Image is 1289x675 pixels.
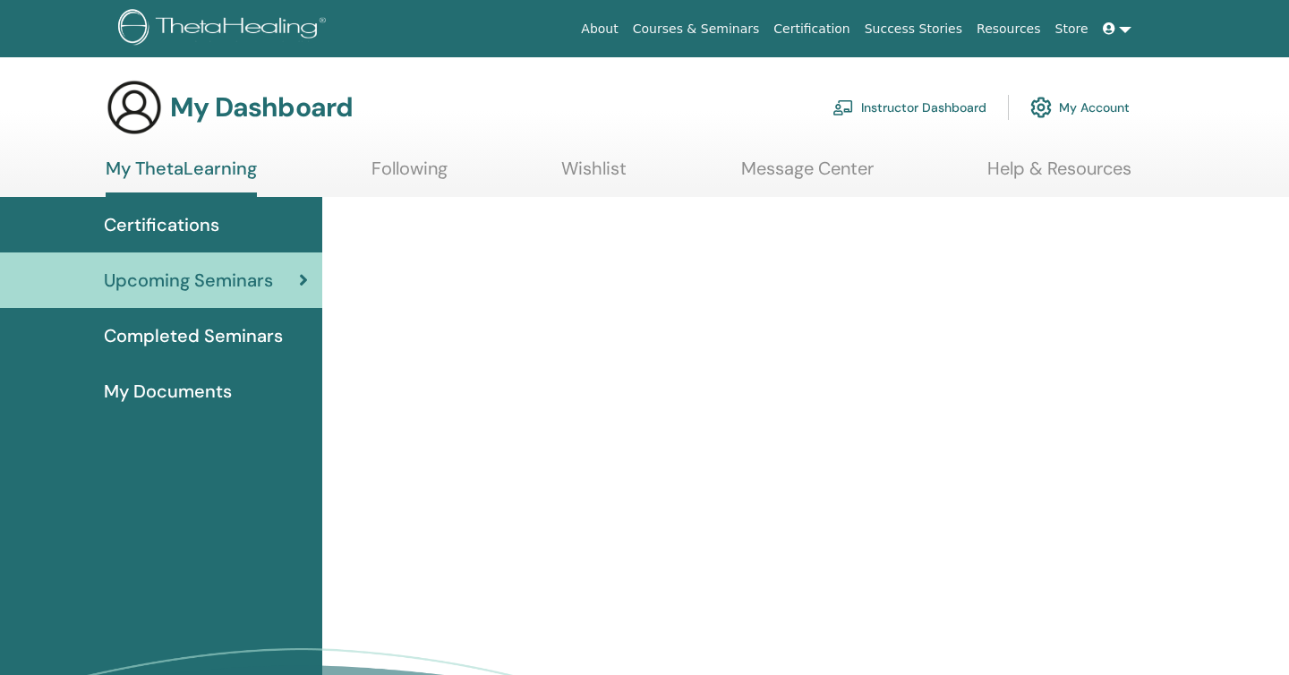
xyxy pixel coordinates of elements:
[969,13,1048,46] a: Resources
[561,158,627,192] a: Wishlist
[766,13,857,46] a: Certification
[858,13,969,46] a: Success Stories
[104,322,283,349] span: Completed Seminars
[371,158,448,192] a: Following
[987,158,1131,192] a: Help & Resources
[626,13,767,46] a: Courses & Seminars
[1030,92,1052,123] img: cog.svg
[832,88,986,127] a: Instructor Dashboard
[741,158,874,192] a: Message Center
[106,158,257,197] a: My ThetaLearning
[1048,13,1096,46] a: Store
[104,267,273,294] span: Upcoming Seminars
[104,378,232,405] span: My Documents
[106,79,163,136] img: generic-user-icon.jpg
[1030,88,1130,127] a: My Account
[574,13,625,46] a: About
[832,99,854,115] img: chalkboard-teacher.svg
[170,91,353,124] h3: My Dashboard
[118,9,332,49] img: logo.png
[104,211,219,238] span: Certifications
